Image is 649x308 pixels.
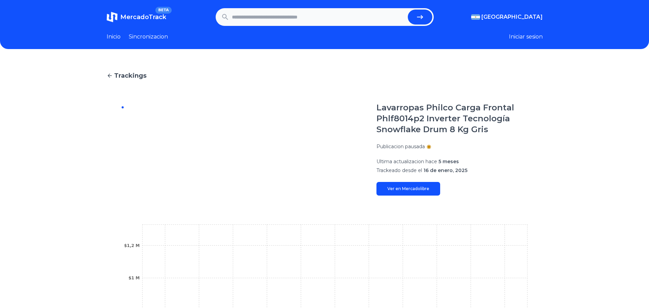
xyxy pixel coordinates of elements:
img: MercadoTrack [107,12,118,22]
tspan: $1 M [128,276,140,280]
h1: Lavarropas Philco Carga Frontal Phlf8014p2 Inverter Tecnología Snowflake Drum 8 Kg Gris [376,102,543,135]
a: Sincronizacion [129,33,168,41]
img: Lavarropas Philco Carga Frontal Phlf8014p2 Inverter Tecnología Snowflake Drum 8 Kg Gris [112,129,123,140]
img: Argentina [471,14,480,20]
span: BETA [155,7,171,14]
tspan: $1,2 M [124,243,140,248]
a: Trackings [107,71,543,80]
span: Trackings [114,71,146,80]
img: Lavarropas Philco Carga Frontal Phlf8014p2 Inverter Tecnología Snowflake Drum 8 Kg Gris [112,108,123,119]
span: 16 de enero, 2025 [423,167,467,173]
a: MercadoTrackBETA [107,12,166,22]
a: Ver en Mercadolibre [376,182,440,196]
img: Lavarropas Philco Carga Frontal Phlf8014p2 Inverter Tecnología Snowflake Drum 8 Kg Gris [112,173,123,184]
span: Trackeado desde el [376,167,422,173]
img: Lavarropas Philco Carga Frontal Phlf8014p2 Inverter Tecnología Snowflake Drum 8 Kg Gris [142,102,363,196]
button: Iniciar sesion [509,33,543,41]
button: [GEOGRAPHIC_DATA] [471,13,543,21]
span: MercadoTrack [120,13,166,21]
p: Publicacion pausada [376,143,425,150]
span: [GEOGRAPHIC_DATA] [481,13,543,21]
img: Lavarropas Philco Carga Frontal Phlf8014p2 Inverter Tecnología Snowflake Drum 8 Kg Gris [112,151,123,162]
span: 5 meses [438,158,459,165]
span: Ultima actualizacion hace [376,158,437,165]
a: Inicio [107,33,121,41]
